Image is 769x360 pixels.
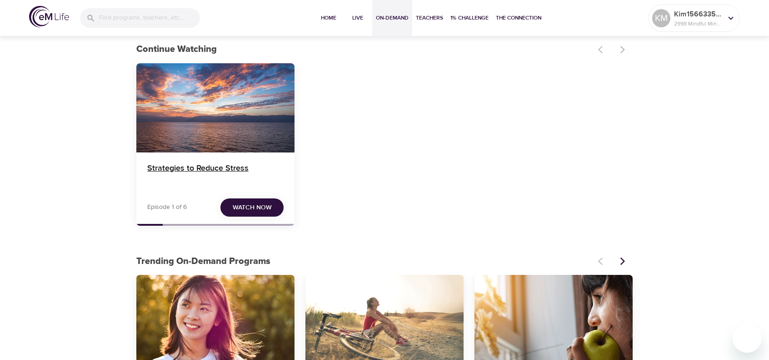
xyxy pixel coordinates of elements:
[318,13,340,23] span: Home
[136,63,295,152] button: Strategies to Reduce Stress
[136,44,593,55] h3: Continue Watching
[29,6,69,27] img: logo
[652,9,670,27] div: KM
[99,8,200,28] input: Find programs, teachers, etc...
[613,251,633,271] button: Next items
[233,202,272,213] span: Watch Now
[147,203,187,212] p: Episode 1 of 6
[136,254,593,268] p: Trending On-Demand Programs
[220,198,284,217] button: Watch Now
[450,13,489,23] span: 1% Challenge
[376,13,409,23] span: On-Demand
[347,13,369,23] span: Live
[496,13,541,23] span: The Connection
[674,20,722,28] p: 2998 Mindful Minutes
[674,9,722,20] p: Kim1566335052
[733,324,762,353] iframe: Button to launch messaging window
[147,163,284,185] h4: Strategies to Reduce Stress
[416,13,443,23] span: Teachers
